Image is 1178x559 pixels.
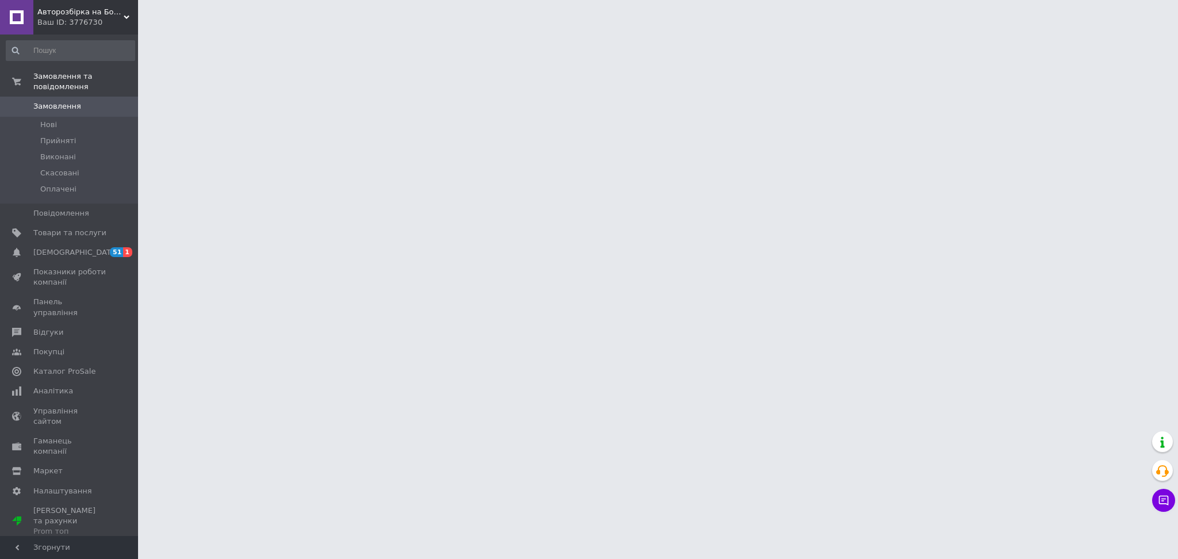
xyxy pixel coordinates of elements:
[123,247,132,257] span: 1
[40,184,77,194] span: Оплачені
[33,208,89,219] span: Повідомлення
[33,386,73,396] span: Аналітика
[33,71,138,92] span: Замовлення та повідомлення
[33,228,106,238] span: Товари та послуги
[33,347,64,357] span: Покупці
[40,168,79,178] span: Скасовані
[33,297,106,317] span: Панель управління
[37,17,138,28] div: Ваш ID: 3776730
[40,152,76,162] span: Виконані
[33,406,106,427] span: Управління сайтом
[33,366,95,377] span: Каталог ProSale
[1152,489,1175,512] button: Чат з покупцем
[33,101,81,112] span: Замовлення
[33,466,63,476] span: Маркет
[33,506,106,537] span: [PERSON_NAME] та рахунки
[33,486,92,496] span: Налаштування
[33,267,106,288] span: Показники роботи компанії
[33,327,63,338] span: Відгуки
[6,40,135,61] input: Пошук
[110,247,123,257] span: 51
[33,526,106,537] div: Prom топ
[40,136,76,146] span: Прийняті
[37,7,124,17] span: Авторозбірка на Богатирській Mitsubishi
[33,436,106,457] span: Гаманець компанії
[40,120,57,130] span: Нові
[33,247,118,258] span: [DEMOGRAPHIC_DATA]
